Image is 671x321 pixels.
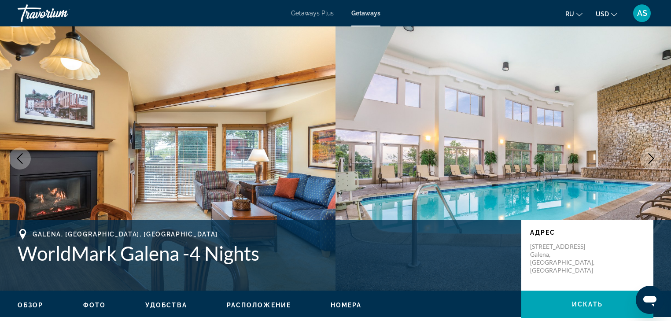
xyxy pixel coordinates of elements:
button: Расположение [227,301,291,309]
span: AS [637,9,647,18]
a: Getaways [351,10,380,17]
span: Номера [331,302,362,309]
button: Фото [83,301,106,309]
p: [STREET_ADDRESS] Galena, [GEOGRAPHIC_DATA], [GEOGRAPHIC_DATA] [530,243,601,274]
span: Galena, [GEOGRAPHIC_DATA], [GEOGRAPHIC_DATA] [33,231,218,238]
span: искать [572,301,603,308]
span: Удобства [145,302,187,309]
a: Getaways Plus [291,10,334,17]
span: Расположение [227,302,291,309]
button: Change currency [596,7,617,20]
span: USD [596,11,609,18]
button: User Menu [630,4,653,22]
a: Travorium [18,2,106,25]
button: Обзор [18,301,44,309]
span: Фото [83,302,106,309]
p: Адрес [530,229,645,236]
h1: WorldMark Galena -4 Nights [18,242,512,265]
button: Номера [331,301,362,309]
button: Change language [565,7,583,20]
button: Удобства [145,301,187,309]
button: Next image [640,148,662,170]
iframe: Кнопка запуска окна обмена сообщениями [636,286,664,314]
span: Обзор [18,302,44,309]
button: искать [521,291,653,318]
span: ru [565,11,574,18]
button: Previous image [9,148,31,170]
